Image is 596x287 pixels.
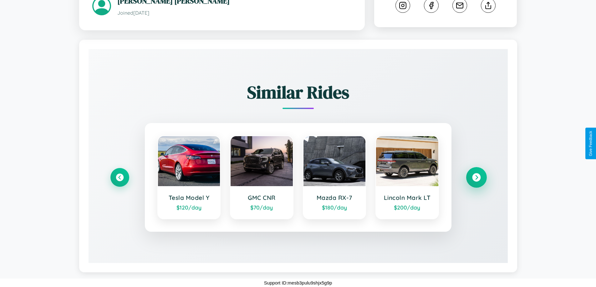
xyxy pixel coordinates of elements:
[264,279,332,287] p: Support ID: mesb3pulu9shjx5g9p
[164,194,214,201] h3: Tesla Model Y
[382,194,432,201] h3: Lincoln Mark LT
[382,204,432,211] div: $ 200 /day
[588,131,593,156] div: Give Feedback
[117,8,352,17] p: Joined [DATE]
[303,136,366,219] a: Mazda RX-7$180/day
[230,136,293,219] a: GMC CNR$70/day
[310,194,359,201] h3: Mazda RX-7
[375,136,439,219] a: Lincoln Mark LT$200/day
[310,204,359,211] div: $ 180 /day
[237,204,287,211] div: $ 70 /day
[237,194,287,201] h3: GMC CNR
[164,204,214,211] div: $ 120 /day
[110,80,486,104] h2: Similar Rides
[157,136,221,219] a: Tesla Model Y$120/day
